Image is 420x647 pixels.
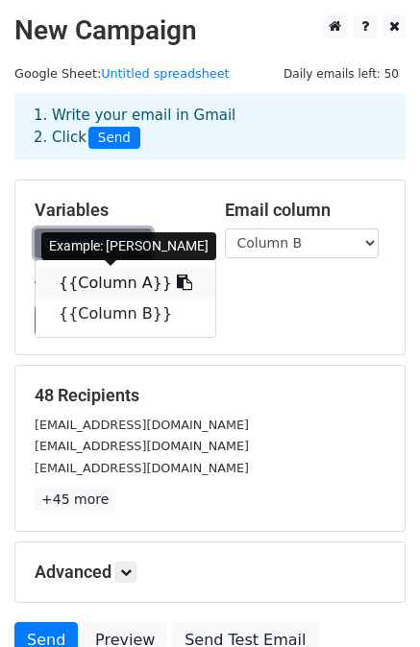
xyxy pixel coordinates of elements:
small: [EMAIL_ADDRESS][DOMAIN_NAME] [35,461,249,475]
a: {{Column B}} [36,299,215,329]
small: Google Sheet: [14,66,230,81]
small: [EMAIL_ADDRESS][DOMAIN_NAME] [35,418,249,432]
h5: Email column [225,200,386,221]
div: 1. Write your email in Gmail 2. Click [19,105,401,149]
small: [EMAIL_ADDRESS][DOMAIN_NAME] [35,439,249,453]
h5: Advanced [35,562,385,583]
a: Untitled spreadsheet [101,66,229,81]
span: Daily emails left: 50 [277,63,406,84]
a: Daily emails left: 50 [277,66,406,81]
h2: New Campaign [14,14,406,47]
iframe: Chat Widget [324,555,420,647]
span: Send [88,127,140,150]
h5: 48 Recipients [35,385,385,406]
a: {{Column A}} [36,268,215,299]
a: Copy/paste... [35,228,152,258]
h5: Variables [35,200,196,221]
div: Example: [PERSON_NAME] [41,232,216,260]
a: +45 more [35,488,115,512]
